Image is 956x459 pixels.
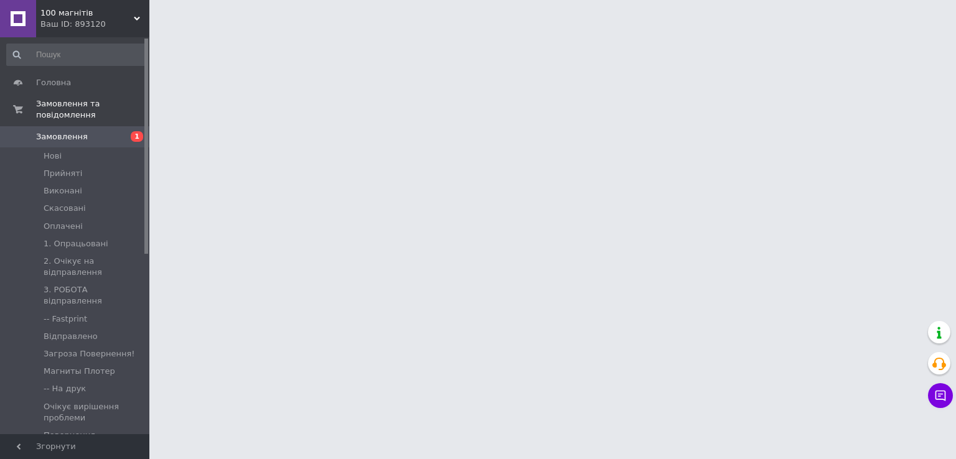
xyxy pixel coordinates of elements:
[44,256,146,278] span: 2. Очікує на відправлення
[36,77,71,88] span: Головна
[44,383,86,394] span: -- На друк
[44,168,82,179] span: Прийняті
[44,185,82,197] span: Виконані
[131,131,143,142] span: 1
[40,7,134,19] span: 100 магнітів
[44,203,86,214] span: Скасовані
[44,401,146,424] span: Очікує вирішення проблеми
[44,284,146,307] span: 3. РОБОТА відправлення
[44,221,83,232] span: Оплачені
[44,151,62,162] span: Нові
[36,98,149,121] span: Замовлення та повідомлення
[44,348,135,359] span: Загроза Повернення!
[44,238,108,249] span: 1. Опрацьовані
[44,430,95,441] span: Повернення
[44,313,87,325] span: -- Fastprint
[44,366,115,377] span: Магниты Плотер
[40,19,149,30] div: Ваш ID: 893120
[928,383,953,408] button: Чат з покупцем
[6,44,147,66] input: Пошук
[36,131,88,142] span: Замовлення
[44,331,98,342] span: Відправлено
